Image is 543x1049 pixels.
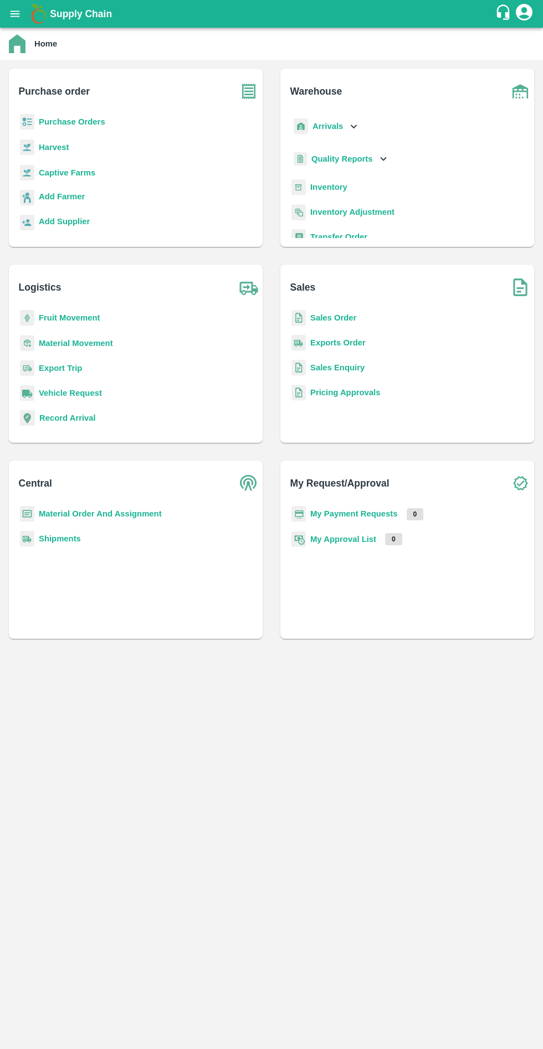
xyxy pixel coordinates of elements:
img: vehicle [20,385,34,401]
a: Vehicle Request [39,389,102,397]
a: Purchase Orders [39,117,105,126]
b: Purchase order [19,84,90,99]
img: sales [291,360,306,376]
img: delivery [20,360,34,376]
img: sales [291,310,306,326]
b: Add Farmer [39,192,85,201]
div: Quality Reports [291,148,390,170]
a: Export Trip [39,364,82,373]
div: account of current user [514,2,534,25]
a: Sales Enquiry [310,363,365,372]
a: Material Movement [39,339,113,348]
a: Material Order And Assignment [39,509,162,518]
img: payment [291,506,306,522]
b: Central [19,476,52,491]
b: Arrivals [313,122,343,131]
img: whInventory [291,179,306,195]
b: Home [34,39,57,48]
img: warehouse [506,77,534,105]
div: Arrivals [291,114,360,139]
img: whArrival [294,118,308,135]
div: customer-support [495,4,514,24]
a: Shipments [39,534,81,543]
img: reciept [20,114,34,130]
img: whTransfer [291,229,306,245]
a: My Approval List [310,535,376,544]
a: Transfer Order [310,232,367,241]
img: material [20,335,34,352]
img: harvest [20,139,34,156]
a: Harvest [39,143,69,152]
img: qualityReport [294,152,307,166]
img: sales [291,385,306,401]
img: truck [235,273,263,301]
a: Captive Farms [39,168,95,177]
button: open drawer [2,1,28,27]
img: purchase [235,77,263,105]
a: Add Supplier [39,215,90,230]
a: Supply Chain [50,6,495,22]
b: My Request/Approval [290,476,390,491]
a: Record Arrival [39,414,96,422]
a: Fruit Movement [39,313,100,322]
a: Exports Order [310,338,366,347]
img: home [9,34,25,53]
b: Sales [290,280,316,295]
a: Sales Order [310,313,356,322]
img: approval [291,531,306,547]
b: Supply Chain [50,8,112,19]
a: Pricing Approvals [310,388,380,397]
img: shipments [20,531,34,547]
img: logo [28,3,50,25]
img: soSales [506,273,534,301]
a: Inventory [310,183,347,192]
img: fruit [20,310,34,326]
a: Add Farmer [39,190,85,205]
img: harvest [20,164,34,181]
img: farmer [20,190,34,206]
img: centralMaterial [20,506,34,522]
b: Warehouse [290,84,342,99]
p: 0 [407,508,424,520]
a: Inventory Adjustment [310,208,395,216]
b: Add Supplier [39,217,90,226]
a: My Payment Requests [310,509,398,518]
img: check [506,469,534,497]
p: 0 [385,533,402,545]
img: inventory [291,204,306,220]
b: Quality Reports [311,154,373,163]
b: Logistics [19,280,62,295]
img: recordArrival [20,410,35,426]
img: central [235,469,263,497]
img: shipments [291,335,306,351]
img: supplier [20,215,34,231]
